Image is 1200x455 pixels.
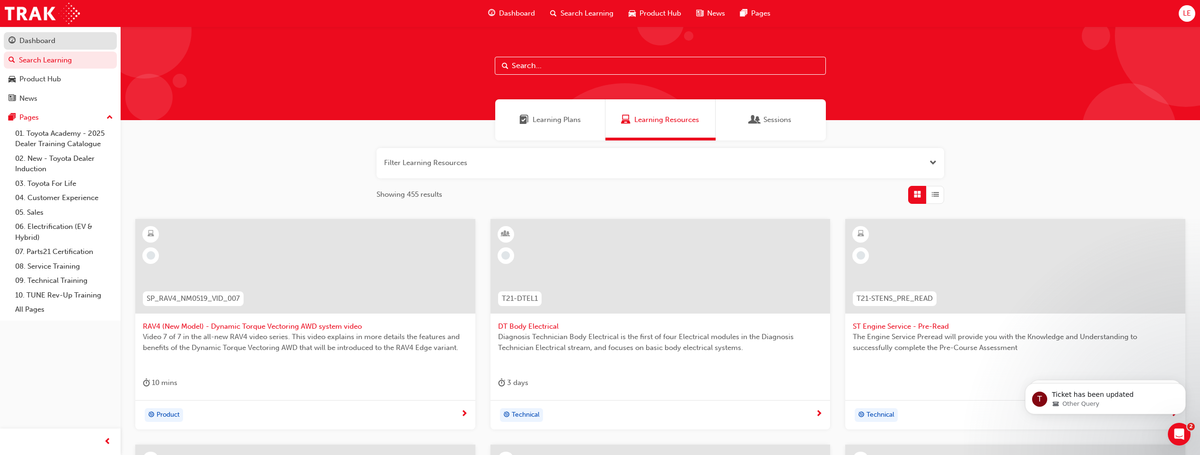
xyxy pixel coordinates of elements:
div: Pages [19,112,39,123]
div: Dashboard [19,35,55,46]
a: 05. Sales [11,205,117,220]
span: learningResourceType_ELEARNING-icon [858,228,864,240]
a: All Pages [11,302,117,317]
a: 01. Toyota Academy - 2025 Dealer Training Catalogue [11,126,117,151]
span: DT Body Electrical [498,321,823,332]
span: Search [502,61,508,71]
span: learningRecordVerb_NONE-icon [147,251,155,260]
img: Trak [5,3,80,24]
span: guage-icon [488,8,495,19]
a: Product Hub [4,70,117,88]
a: SP_RAV4_NM0519_VID_007RAV4 (New Model) - Dynamic Torque Vectoring AWD system videoVideo 7 of 7 in... [135,219,475,430]
span: next-icon [461,410,468,419]
a: pages-iconPages [733,4,778,23]
span: car-icon [9,75,16,84]
a: Dashboard [4,32,117,50]
span: Video 7 of 7 in the all-new RAV4 video series. This video explains in more details the features a... [143,332,468,353]
span: Technical [512,410,540,420]
button: Pages [4,109,117,126]
span: LE [1183,8,1191,19]
a: SessionsSessions [716,99,826,140]
span: learningResourceType_ELEARNING-icon [148,228,154,240]
span: Search Learning [561,8,613,19]
span: car-icon [629,8,636,19]
span: Learning Plans [533,114,581,125]
span: news-icon [696,8,703,19]
div: 3 days [498,377,528,389]
span: Sessions [763,114,791,125]
a: news-iconNews [689,4,733,23]
span: News [707,8,725,19]
span: ST Engine Service - Pre-Read [853,321,1178,332]
span: guage-icon [9,37,16,45]
input: Search... [495,57,826,75]
span: T21-STENS_PRE_READ [857,293,933,304]
span: Product Hub [639,8,681,19]
span: search-icon [9,56,15,65]
span: pages-icon [9,114,16,122]
span: Diagnosis Technician Body Electrical is the first of four Electrical modules in the Diagnosis Tec... [498,332,823,353]
span: learningRecordVerb_NONE-icon [857,251,865,260]
span: next-icon [815,410,823,419]
span: List [932,189,939,200]
a: 06. Electrification (EV & Hybrid) [11,219,117,245]
a: car-iconProduct Hub [621,4,689,23]
div: News [19,93,37,104]
span: news-icon [9,95,16,103]
span: Pages [751,8,771,19]
button: Open the filter [929,157,937,168]
a: 03. Toyota For Life [11,176,117,191]
a: T21-STENS_PRE_READST Engine Service - Pre-ReadThe Engine Service Preread will provide you with th... [845,219,1185,430]
a: 09. Technical Training [11,273,117,288]
button: LE [1179,5,1195,22]
span: duration-icon [498,377,505,389]
span: Learning Resources [621,114,631,125]
a: Learning ResourcesLearning Resources [605,99,716,140]
iframe: Intercom live chat [1168,423,1191,446]
a: 08. Service Training [11,259,117,274]
span: T21-DTEL1 [502,293,538,304]
a: Learning PlansLearning Plans [495,99,605,140]
span: The Engine Service Preread will provide you with the Knowledge and Understanding to successfully ... [853,332,1178,353]
span: up-icon [106,112,113,124]
div: 10 mins [143,377,177,389]
span: duration-icon [143,377,150,389]
span: learningResourceType_INSTRUCTOR_LED-icon [502,228,509,240]
a: guage-iconDashboard [481,4,543,23]
span: Learning Resources [634,114,699,125]
span: target-icon [148,409,155,421]
span: SP_RAV4_NM0519_VID_007 [147,293,240,304]
span: learningRecordVerb_NONE-icon [501,251,510,260]
a: T21-DTEL1DT Body ElectricalDiagnosis Technician Body Electrical is the first of four Electrical m... [491,219,831,430]
a: 07. Parts21 Certification [11,245,117,259]
span: target-icon [858,409,865,421]
a: 10. TUNE Rev-Up Training [11,288,117,303]
a: search-iconSearch Learning [543,4,621,23]
div: Product Hub [19,74,61,85]
a: 04. Customer Experience [11,191,117,205]
span: Technical [867,410,894,420]
span: RAV4 (New Model) - Dynamic Torque Vectoring AWD system video [143,321,468,332]
span: target-icon [503,409,510,421]
span: Product [157,410,180,420]
span: Sessions [750,114,760,125]
span: 2 [1187,423,1195,430]
span: Dashboard [499,8,535,19]
a: 02. New - Toyota Dealer Induction [11,151,117,176]
iframe: Intercom notifications message [1011,363,1200,429]
span: Learning Plans [519,114,529,125]
span: Showing 455 results [377,189,442,200]
button: DashboardSearch LearningProduct HubNews [4,30,117,109]
a: Search Learning [4,52,117,69]
a: News [4,90,117,107]
span: search-icon [550,8,557,19]
span: pages-icon [740,8,747,19]
span: prev-icon [104,436,111,448]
